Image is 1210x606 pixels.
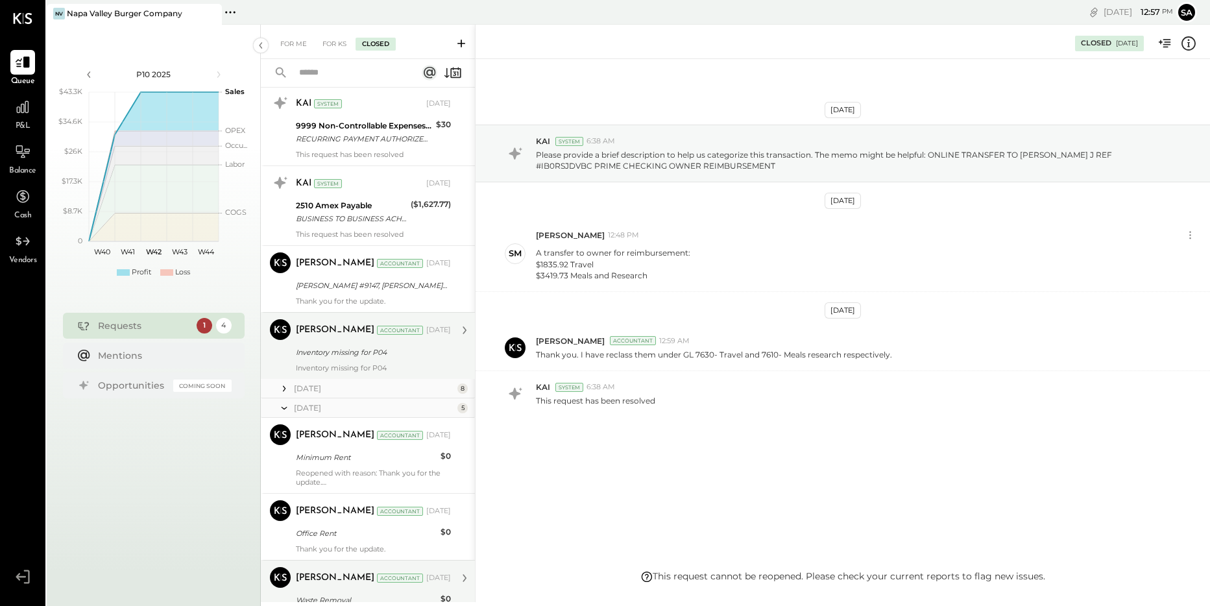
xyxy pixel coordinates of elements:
[536,230,605,241] span: [PERSON_NAME]
[296,177,311,190] div: KAI
[121,247,135,256] text: W41
[1,139,45,177] a: Balance
[225,87,245,96] text: Sales
[296,544,451,553] div: Thank you for the update.
[555,137,583,146] div: System
[536,247,690,280] p: A transfer to owner for reimbursement:
[67,8,182,19] div: Napa Valley Burger Company
[314,179,342,188] div: System
[356,38,396,51] div: Closed
[377,431,423,440] div: Accountant
[16,121,30,132] span: P&L
[1,95,45,132] a: P&L
[296,97,311,110] div: KAI
[9,255,37,267] span: Vendors
[536,259,690,270] div: $1835.92 Travel
[426,178,451,189] div: [DATE]
[296,199,407,212] div: 2510 Amex Payable
[296,505,374,518] div: [PERSON_NAME]
[1081,38,1111,49] div: Closed
[175,267,190,278] div: Loss
[825,302,861,319] div: [DATE]
[132,267,151,278] div: Profit
[146,247,162,256] text: W42
[509,247,522,260] div: SM
[64,147,82,156] text: $26K
[587,136,615,147] span: 6:38 AM
[1116,39,1138,48] div: [DATE]
[1,229,45,267] a: Vendors
[14,210,31,222] span: Cash
[98,319,190,332] div: Requests
[296,527,437,540] div: Office Rent
[825,193,861,209] div: [DATE]
[377,259,423,268] div: Accountant
[426,506,451,516] div: [DATE]
[1087,5,1100,19] div: copy link
[608,230,639,241] span: 12:48 PM
[1,50,45,88] a: Queue
[53,8,65,19] div: NV
[457,383,468,394] div: 8
[63,206,82,215] text: $8.7K
[377,574,423,583] div: Accountant
[173,380,232,392] div: Coming Soon
[1,184,45,222] a: Cash
[98,379,167,392] div: Opportunities
[536,395,655,406] p: This request has been resolved
[426,258,451,269] div: [DATE]
[555,383,583,392] div: System
[411,198,451,211] div: ($1,627.77)
[536,382,550,393] span: KAI
[99,69,209,80] div: P10 2025
[825,102,861,118] div: [DATE]
[426,430,451,441] div: [DATE]
[457,403,468,413] div: 5
[296,363,451,372] div: Inventory missing for P04
[296,257,374,270] div: [PERSON_NAME]
[98,349,225,362] div: Mentions
[296,150,451,159] div: This request has been resolved
[426,99,451,109] div: [DATE]
[610,336,656,345] div: Accountant
[62,176,82,186] text: $17.3K
[296,279,447,292] div: [PERSON_NAME] #9147, [PERSON_NAME] #9318
[659,336,690,346] span: 12:59 AM
[225,126,246,135] text: OPEX
[294,383,454,394] div: [DATE]
[296,346,447,359] div: Inventory missing for P04
[314,99,342,108] div: System
[11,76,35,88] span: Queue
[9,165,36,177] span: Balance
[197,318,212,333] div: 1
[377,507,423,516] div: Accountant
[441,592,451,605] div: $0
[58,117,82,126] text: $34.6K
[197,247,214,256] text: W44
[216,318,232,333] div: 4
[78,236,82,245] text: 0
[536,149,1167,171] p: Please provide a brief description to help us categorize this transaction. The memo might be help...
[377,326,423,335] div: Accountant
[225,160,245,169] text: Labor
[436,118,451,131] div: $30
[587,382,615,393] span: 6:38 AM
[1104,6,1173,18] div: [DATE]
[296,230,451,239] div: This request has been resolved
[536,335,605,346] span: [PERSON_NAME]
[296,572,374,585] div: [PERSON_NAME]
[536,270,690,281] div: $3419.73 Meals and Research
[426,325,451,335] div: [DATE]
[296,429,374,442] div: [PERSON_NAME]
[296,297,451,306] div: Thank you for the update.
[296,119,432,132] div: 9999 Non-Controllable Expenses:Other Income and Expenses:To be Classified
[296,451,437,464] div: Minimum Rent
[296,132,432,145] div: RECURRING PAYMENT AUTHORIZED ON 04/27 [DOMAIN_NAME] 877-3718699 NV S585117630024242 CARD 7430
[296,324,374,337] div: [PERSON_NAME]
[274,38,313,51] div: For Me
[441,526,451,539] div: $0
[294,402,454,413] div: [DATE]
[536,136,550,147] span: KAI
[426,573,451,583] div: [DATE]
[441,450,451,463] div: $0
